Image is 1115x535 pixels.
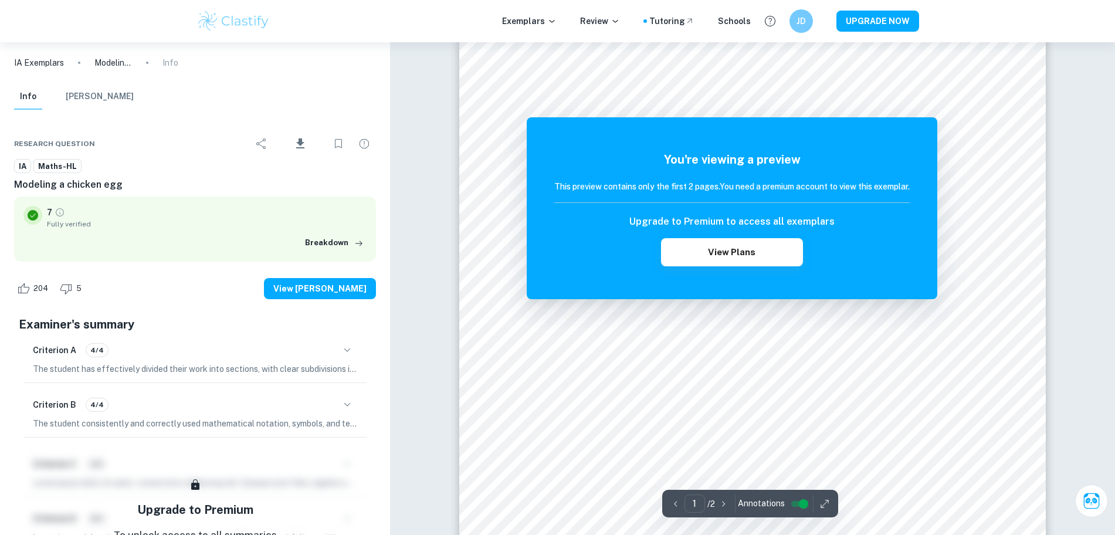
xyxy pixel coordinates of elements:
h5: Upgrade to Premium [137,501,253,519]
button: Breakdown [302,234,367,252]
span: 5 [70,283,88,294]
div: Bookmark [327,132,350,155]
p: Info [162,56,178,69]
button: View [PERSON_NAME] [264,278,376,299]
button: Info [14,84,42,110]
p: / 2 [707,497,715,510]
span: 204 [27,283,55,294]
p: Review [580,15,620,28]
span: 4/4 [86,399,108,410]
h5: You're viewing a preview [554,151,910,168]
h6: Upgrade to Premium to access all exemplars [629,215,835,229]
p: The student consistently and correctly used mathematical notation, symbols, and terminology. Comp... [33,417,357,430]
span: Maths-HL [34,161,81,172]
a: Schools [718,15,751,28]
button: [PERSON_NAME] [66,84,134,110]
p: The student has effectively divided their work into sections, with clear subdivisions in the body... [33,363,357,375]
button: JD [789,9,813,33]
div: Download [276,128,324,159]
span: 4/4 [86,345,108,355]
div: Like [14,279,55,298]
a: Grade fully verified [55,207,65,218]
p: Modeling a chicken egg [94,56,132,69]
button: Ask Clai [1075,485,1108,517]
p: 7 [47,206,52,219]
h6: JD [794,15,808,28]
div: Dislike [57,279,88,298]
button: View Plans [661,238,803,266]
div: Share [250,132,273,155]
span: Research question [14,138,95,149]
a: Maths-HL [33,159,82,174]
div: Report issue [353,132,376,155]
a: Tutoring [649,15,694,28]
h6: Criterion A [33,344,76,357]
span: Fully verified [47,219,367,229]
h5: Examiner's summary [19,316,371,333]
h6: This preview contains only the first 2 pages. You need a premium account to view this exemplar. [554,180,910,193]
img: Clastify logo [196,9,271,33]
h6: Modeling a chicken egg [14,178,376,192]
button: Help and Feedback [760,11,780,31]
h6: Criterion B [33,398,76,411]
a: IA [14,159,31,174]
button: UPGRADE NOW [836,11,919,32]
a: IA Exemplars [14,56,64,69]
span: Annotations [738,497,785,510]
p: Exemplars [502,15,557,28]
span: IA [15,161,30,172]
